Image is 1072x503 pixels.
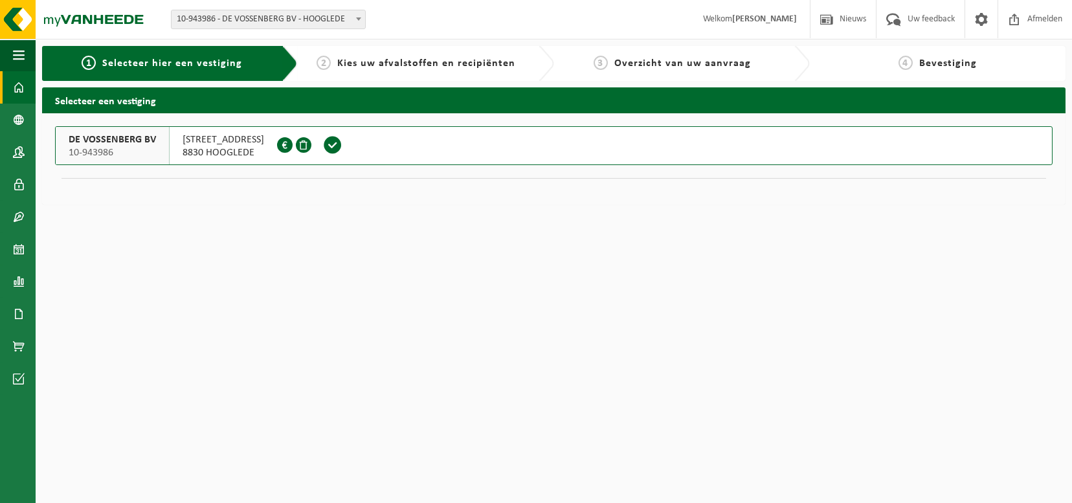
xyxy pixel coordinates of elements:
[183,133,264,146] span: [STREET_ADDRESS]
[899,56,913,70] span: 4
[594,56,608,70] span: 3
[172,10,365,28] span: 10-943986 - DE VOSSENBERG BV - HOOGLEDE
[337,58,515,69] span: Kies uw afvalstoffen en recipiënten
[102,58,242,69] span: Selecteer hier een vestiging
[42,87,1066,113] h2: Selecteer een vestiging
[183,146,264,159] span: 8830 HOOGLEDE
[317,56,331,70] span: 2
[82,56,96,70] span: 1
[69,146,156,159] span: 10-943986
[614,58,751,69] span: Overzicht van uw aanvraag
[171,10,366,29] span: 10-943986 - DE VOSSENBERG BV - HOOGLEDE
[919,58,977,69] span: Bevestiging
[69,133,156,146] span: DE VOSSENBERG BV
[55,126,1053,165] button: DE VOSSENBERG BV 10-943986 [STREET_ADDRESS]8830 HOOGLEDE
[732,14,797,24] strong: [PERSON_NAME]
